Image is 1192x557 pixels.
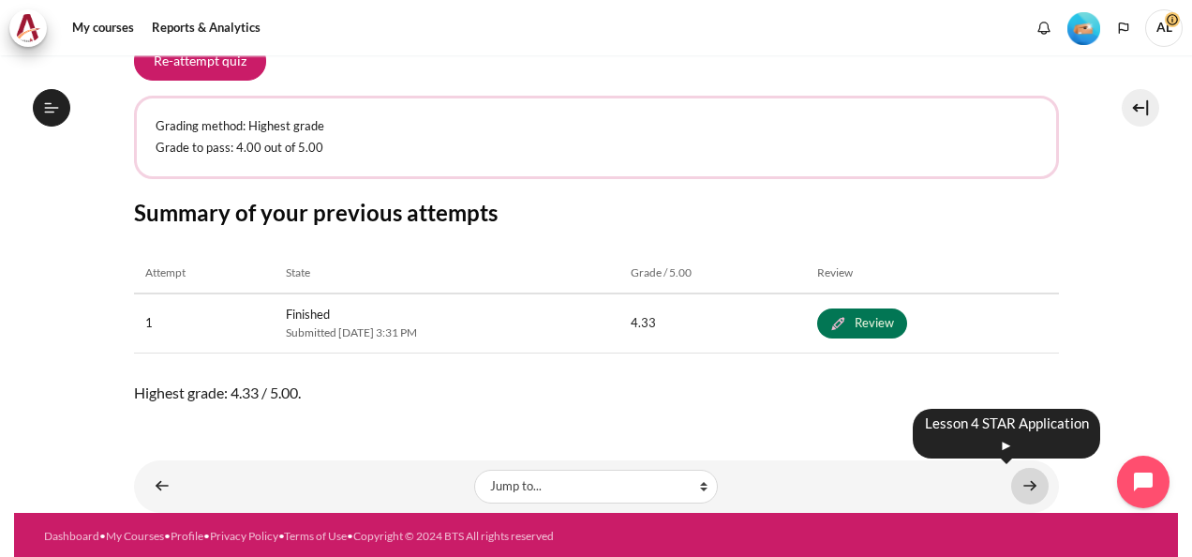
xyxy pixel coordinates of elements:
[156,139,1037,158] p: Grade to pass: 4.00 out of 5.00
[210,529,278,543] a: Privacy Policy
[1145,9,1183,47] span: AL
[134,41,266,81] button: Re-attempt quiz
[171,529,203,543] a: Profile
[1030,14,1058,42] div: Show notification window with no new notifications
[806,253,1058,294] th: Review
[145,9,267,47] a: Reports & Analytics
[143,468,181,504] a: ◄ Early Birds vs. Night Owls (Macro's Story)
[275,294,619,353] td: Finished
[1067,10,1100,45] div: Level #2
[1145,9,1183,47] a: User menu
[156,117,1037,136] p: Grading method: Highest grade
[15,14,41,42] img: Architeck
[134,294,275,353] td: 1
[44,529,99,543] a: Dashboard
[134,198,1059,227] h3: Summary of your previous attempts
[817,309,907,339] a: Review
[134,253,275,294] th: Attempt
[619,294,807,353] td: 4.33
[106,529,164,543] a: My Courses
[1110,14,1138,42] button: Languages
[134,382,1059,404] span: Highest grade: 4.33 / 5.00.
[1060,10,1108,45] a: Level #2
[44,528,650,545] div: • • • • •
[286,324,608,341] span: Submitted [DATE] 3:31 PM
[66,9,141,47] a: My courses
[284,529,347,543] a: Terms of Use
[353,529,554,543] a: Copyright © 2024 BTS All rights reserved
[913,409,1100,459] div: Lesson 4 STAR Application ►
[619,253,807,294] th: Grade / 5.00
[275,253,619,294] th: State
[9,9,56,47] a: Architeck Architeck
[1067,12,1100,45] img: Level #2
